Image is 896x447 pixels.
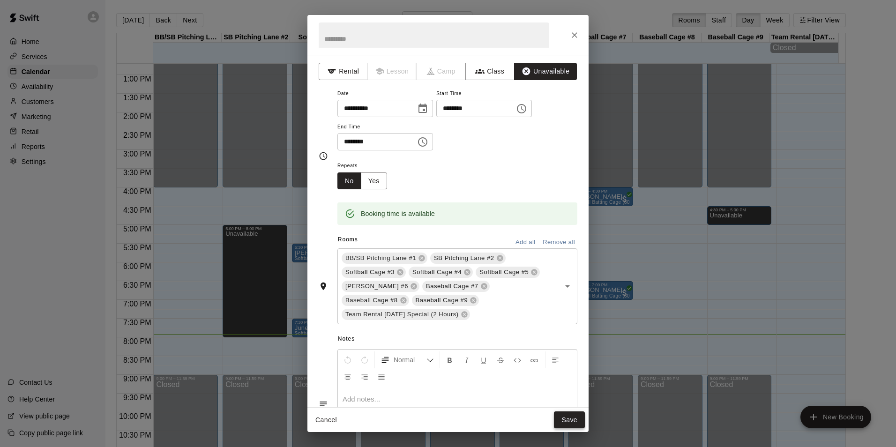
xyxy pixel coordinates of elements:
button: Yes [361,172,387,190]
button: Insert Code [509,351,525,368]
svg: Rooms [319,282,328,291]
span: Rooms [338,236,358,243]
button: Choose time, selected time is 9:00 PM [413,133,432,151]
div: Team Rental [DATE] Special (2 Hours) [342,309,470,320]
span: Softball Cage #5 [476,268,532,277]
button: Center Align [340,368,356,385]
button: Format Italics [459,351,475,368]
div: outlined button group [337,172,387,190]
div: BB/SB Pitching Lane #1 [342,253,427,264]
svg: Timing [319,151,328,161]
span: Team Rental [DATE] Special (2 Hours) [342,310,463,319]
span: Softball Cage #4 [409,268,465,277]
span: Baseball Cage #8 [342,296,402,305]
span: SB Pitching Lane #2 [430,253,498,263]
div: Baseball Cage #8 [342,295,409,306]
span: Repeats [337,160,395,172]
button: Format Bold [442,351,458,368]
div: Baseball Cage #7 [422,281,490,292]
button: Choose time, selected time is 8:30 PM [512,99,531,118]
span: Baseball Cage #9 [412,296,472,305]
div: Softball Cage #4 [409,267,473,278]
button: Formatting Options [377,351,438,368]
button: Justify Align [373,368,389,385]
div: Softball Cage #3 [342,267,406,278]
button: Rental [319,63,368,80]
div: Baseball Cage #9 [412,295,479,306]
div: [PERSON_NAME] #6 [342,281,419,292]
button: Add all [510,235,540,250]
span: Lessons must be created in the Services page first [368,63,417,80]
span: End Time [337,121,433,134]
button: No [337,172,361,190]
div: Booking time is available [361,205,435,222]
span: BB/SB Pitching Lane #1 [342,253,420,263]
button: Open [561,280,574,293]
button: Left Align [547,351,563,368]
span: Start Time [436,88,532,100]
span: Camps can only be created in the Services page [417,63,466,80]
span: Date [337,88,433,100]
button: Unavailable [514,63,577,80]
svg: Notes [319,399,328,409]
button: Close [566,27,583,44]
button: Choose date, selected date is Aug 20, 2025 [413,99,432,118]
div: Softball Cage #5 [476,267,540,278]
span: [PERSON_NAME] #6 [342,282,412,291]
button: Format Strikethrough [493,351,508,368]
button: Remove all [540,235,577,250]
button: Insert Link [526,351,542,368]
button: Cancel [311,411,341,429]
span: Softball Cage #3 [342,268,398,277]
span: Baseball Cage #7 [422,282,482,291]
button: Save [554,411,585,429]
button: Class [465,63,515,80]
span: Normal [394,355,426,365]
button: Undo [340,351,356,368]
div: SB Pitching Lane #2 [430,253,505,264]
button: Format Underline [476,351,492,368]
button: Redo [357,351,373,368]
button: Right Align [357,368,373,385]
span: Notes [338,332,577,347]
